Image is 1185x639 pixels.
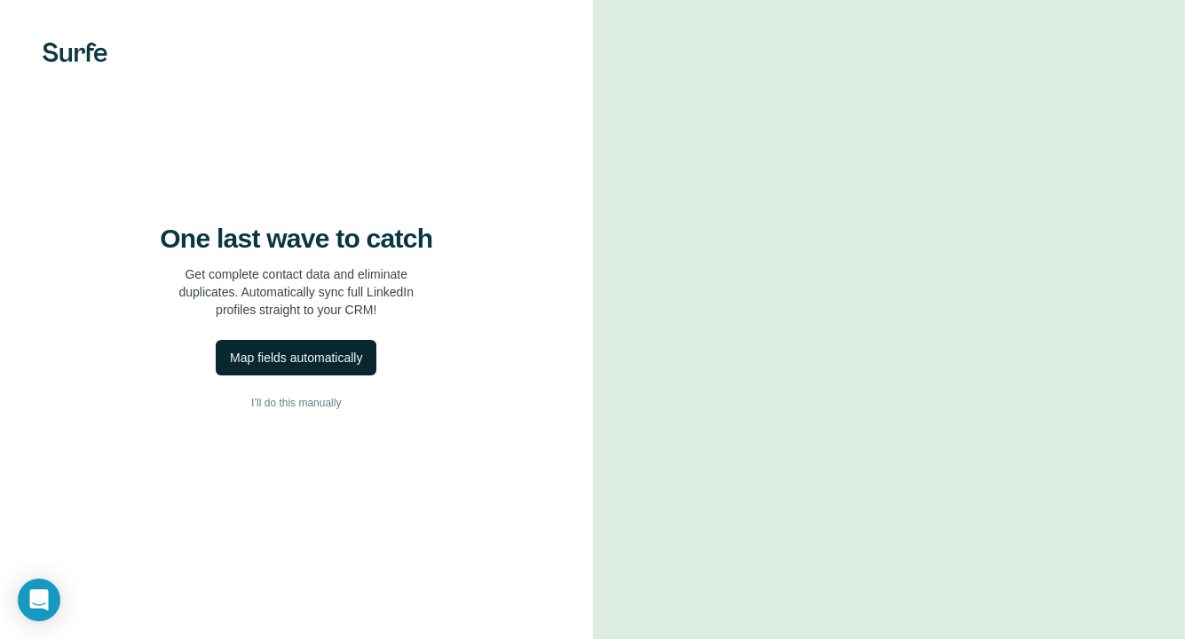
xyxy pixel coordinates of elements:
[36,390,557,416] button: I’ll do this manually
[251,395,341,411] span: I’ll do this manually
[160,223,432,255] h4: One last wave to catch
[18,579,60,621] div: Open Intercom Messenger
[230,349,362,367] div: Map fields automatically
[178,265,414,319] p: Get complete contact data and eliminate duplicates. Automatically sync full LinkedIn profiles str...
[43,43,107,62] img: Surfe's logo
[216,340,376,375] button: Map fields automatically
